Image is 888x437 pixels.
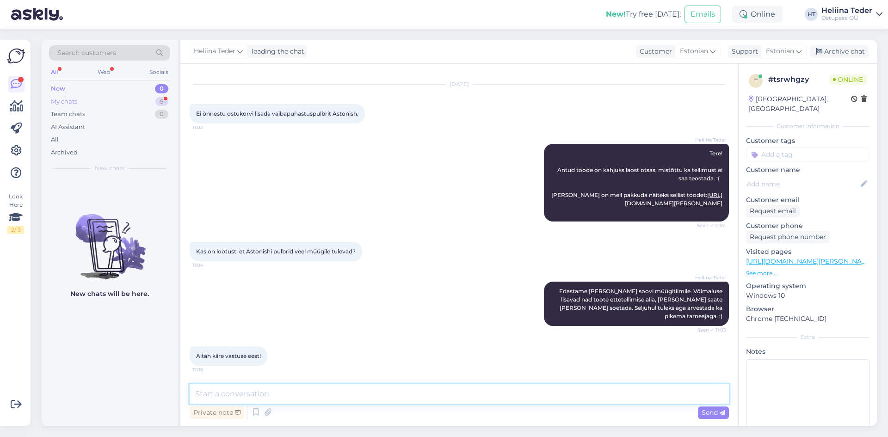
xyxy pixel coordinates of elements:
input: Add name [746,179,859,189]
div: leading the chat [248,47,304,56]
span: t [754,77,758,84]
div: Heliina Teder [821,7,872,14]
div: Archived [51,148,78,157]
span: Seen ✓ 11:05 [691,326,726,333]
a: [URL][DOMAIN_NAME][PERSON_NAME] [746,257,874,265]
p: Customer tags [746,136,869,146]
div: [DATE] [190,80,729,88]
div: Customer information [746,122,869,130]
div: Team chats [51,110,85,119]
div: New [51,84,65,93]
b: New! [606,10,626,18]
p: Customer phone [746,221,869,231]
img: No chats [42,197,178,281]
span: Heliina Teder [691,136,726,143]
div: 0 [155,110,168,119]
span: Heliina Teder [194,46,235,56]
span: 11:02 [192,124,227,131]
div: All [49,66,60,78]
span: 11:04 [192,262,227,269]
p: See more ... [746,269,869,277]
p: New chats will be here. [70,289,149,299]
span: Ei õnnestu ostukorvi lisada vaibapuhastuspulbrit Astonish. [196,110,358,117]
img: Askly Logo [7,47,25,65]
span: Seen ✓ 11:04 [691,222,726,229]
button: Emails [684,6,721,23]
p: Customer email [746,195,869,205]
span: New chats [95,164,124,172]
input: Add a tag [746,148,869,161]
a: Heliina TederOstupesa OÜ [821,7,882,22]
div: 9 [155,97,168,106]
p: Windows 10 [746,291,869,301]
span: Estonian [680,46,708,56]
p: Chrome [TECHNICAL_ID] [746,314,869,324]
div: Try free [DATE]: [606,9,681,20]
div: Online [732,6,783,23]
span: Aitäh kiire vastuse eest! [196,352,261,359]
div: Ostupesa OÜ [821,14,872,22]
div: Request phone number [746,231,830,243]
span: Edastame [PERSON_NAME] soovi müügitiimile. Võimaluse lisavad nad toote ettetellimise alla, [PERSO... [559,288,724,320]
span: Search customers [57,48,116,58]
div: Socials [148,66,170,78]
div: # tsrwhgzy [768,74,829,85]
span: Kas on lootust, et Astonishi pulbrid veel müügile tulevad? [196,248,356,255]
div: Look Here [7,192,24,234]
div: HT [805,8,818,21]
div: My chats [51,97,77,106]
p: Customer name [746,165,869,175]
span: Heliina Teder [691,274,726,281]
div: 0 [155,84,168,93]
p: Browser [746,304,869,314]
div: Private note [190,406,244,419]
span: Estonian [766,46,794,56]
div: Support [728,47,758,56]
div: Web [96,66,112,78]
div: Archive chat [810,45,869,58]
div: Extra [746,333,869,341]
span: 11:06 [192,366,227,373]
p: Notes [746,347,869,357]
p: Visited pages [746,247,869,257]
span: Send [702,408,725,417]
div: All [51,135,59,144]
div: [GEOGRAPHIC_DATA], [GEOGRAPHIC_DATA] [749,94,851,114]
p: Operating system [746,281,869,291]
div: Customer [636,47,672,56]
div: 2 / 3 [7,226,24,234]
div: Request email [746,205,800,217]
span: Online [829,74,867,85]
div: AI Assistant [51,123,85,132]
